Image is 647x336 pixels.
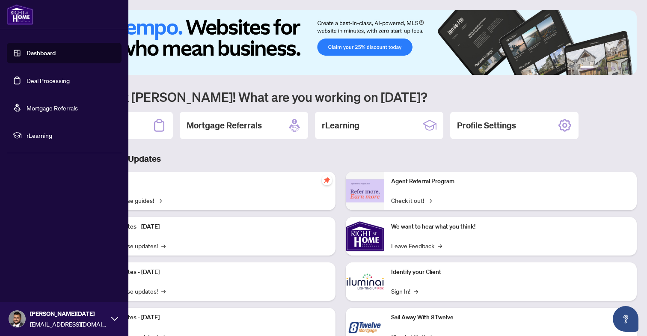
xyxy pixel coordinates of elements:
[391,177,630,186] p: Agent Referral Program
[45,89,637,105] h1: Welcome back [PERSON_NAME]! What are you working on [DATE]?
[27,77,70,84] a: Deal Processing
[90,222,329,232] p: Platform Updates - [DATE]
[90,268,329,277] p: Platform Updates - [DATE]
[187,119,262,131] h2: Mortgage Referrals
[161,286,166,296] span: →
[322,119,359,131] h2: rLearning
[457,119,516,131] h2: Profile Settings
[90,313,329,322] p: Platform Updates - [DATE]
[322,175,332,185] span: pushpin
[45,153,637,165] h3: Brokerage & Industry Updates
[597,66,601,70] button: 2
[27,131,116,140] span: rLearning
[438,241,442,250] span: →
[414,286,418,296] span: →
[346,179,384,203] img: Agent Referral Program
[9,311,25,327] img: Profile Icon
[161,241,166,250] span: →
[625,66,628,70] button: 6
[391,286,418,296] a: Sign In!→
[30,319,107,329] span: [EMAIL_ADDRESS][DOMAIN_NAME]
[27,104,78,112] a: Mortgage Referrals
[391,196,432,205] a: Check it out!→
[346,262,384,301] img: Identify your Client
[45,10,637,75] img: Slide 0
[391,241,442,250] a: Leave Feedback→
[391,313,630,322] p: Sail Away With 8Twelve
[611,66,614,70] button: 4
[613,306,638,332] button: Open asap
[90,177,329,186] p: Self-Help
[618,66,621,70] button: 5
[27,49,56,57] a: Dashboard
[604,66,608,70] button: 3
[346,217,384,256] img: We want to hear what you think!
[391,268,630,277] p: Identify your Client
[391,222,630,232] p: We want to hear what you think!
[427,196,432,205] span: →
[157,196,162,205] span: →
[30,309,107,318] span: [PERSON_NAME][DATE]
[7,4,33,25] img: logo
[580,66,594,70] button: 1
